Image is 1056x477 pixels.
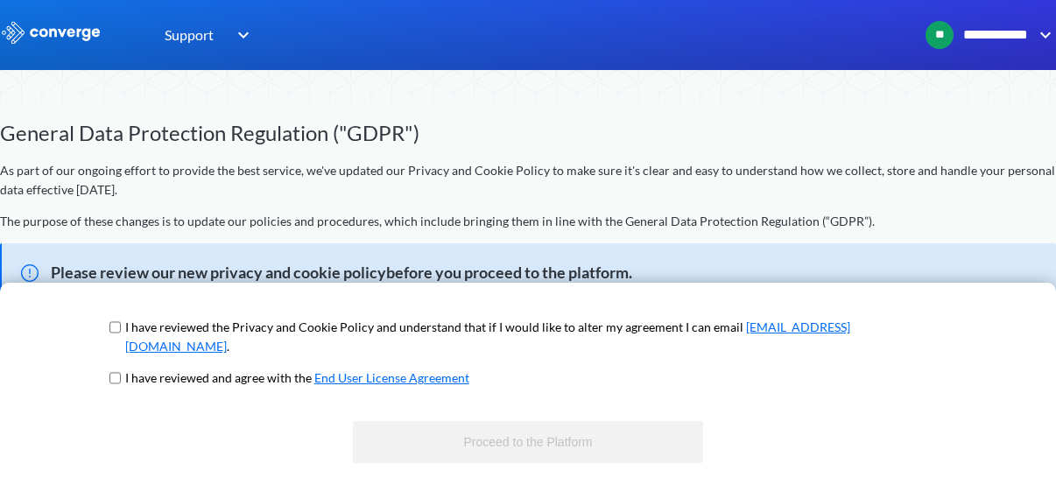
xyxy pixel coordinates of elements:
[125,368,469,388] p: I have reviewed and agree with the
[165,24,214,46] span: Support
[353,421,703,463] button: Proceed to the Platform
[2,261,1038,285] span: Please review our new privacy and cookie policybefore you proceed to the platform.
[125,318,951,356] p: I have reviewed the Privacy and Cookie Policy and understand that if I would like to alter my agr...
[1028,25,1056,46] img: downArrow.svg
[314,370,469,385] a: End User License Agreement
[226,25,254,46] img: downArrow.svg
